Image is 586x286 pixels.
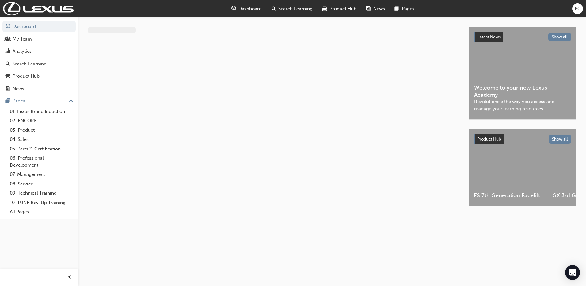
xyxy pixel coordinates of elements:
[2,71,76,82] a: Product Hub
[7,135,76,144] a: 04. Sales
[2,58,76,70] a: Search Learning
[238,5,262,12] span: Dashboard
[6,99,10,104] span: pages-icon
[548,33,571,41] button: Show all
[2,33,76,45] a: My Team
[6,61,10,67] span: search-icon
[6,86,10,92] span: news-icon
[13,85,24,92] div: News
[6,37,10,42] span: people-icon
[366,5,371,13] span: news-icon
[395,5,399,13] span: pages-icon
[7,179,76,189] a: 08. Service
[231,5,236,13] span: guage-icon
[469,27,576,120] a: Latest NewsShow allWelcome to your new Lexus AcademyRevolutionise the way you access and manage y...
[7,107,76,116] a: 01. Lexus Brand Induction
[549,135,572,144] button: Show all
[575,5,581,12] span: PC
[474,192,542,199] span: ES 7th Generation Facelift
[7,188,76,198] a: 09. Technical Training
[318,2,361,15] a: car-iconProduct Hub
[7,126,76,135] a: 03. Product
[6,74,10,79] span: car-icon
[361,2,390,15] a: news-iconNews
[13,36,32,43] div: My Team
[278,5,313,12] span: Search Learning
[6,24,10,29] span: guage-icon
[7,116,76,126] a: 02. ENCORE
[322,5,327,13] span: car-icon
[402,5,414,12] span: Pages
[226,2,267,15] a: guage-iconDashboard
[7,207,76,217] a: All Pages
[474,84,571,98] span: Welcome to your new Lexus Academy
[2,95,76,107] button: Pages
[7,144,76,154] a: 05. Parts21 Certification
[390,2,419,15] a: pages-iconPages
[7,170,76,179] a: 07. Management
[477,137,501,142] span: Product Hub
[565,265,580,280] div: Open Intercom Messenger
[3,2,74,15] img: Trak
[2,20,76,95] button: DashboardMy TeamAnalyticsSearch LearningProduct HubNews
[474,134,571,144] a: Product HubShow all
[474,98,571,112] span: Revolutionise the way you access and manage your learning resources.
[474,32,571,42] a: Latest NewsShow all
[13,73,40,80] div: Product Hub
[2,46,76,57] a: Analytics
[7,153,76,170] a: 06. Professional Development
[267,2,318,15] a: search-iconSearch Learning
[6,49,10,54] span: chart-icon
[67,274,72,281] span: prev-icon
[469,129,547,206] a: ES 7th Generation Facelift
[373,5,385,12] span: News
[572,3,583,14] button: PC
[12,60,47,68] div: Search Learning
[329,5,356,12] span: Product Hub
[69,97,73,105] span: up-icon
[478,34,501,40] span: Latest News
[2,83,76,95] a: News
[13,98,25,105] div: Pages
[7,198,76,207] a: 10. TUNE Rev-Up Training
[13,48,32,55] div: Analytics
[272,5,276,13] span: search-icon
[2,21,76,32] a: Dashboard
